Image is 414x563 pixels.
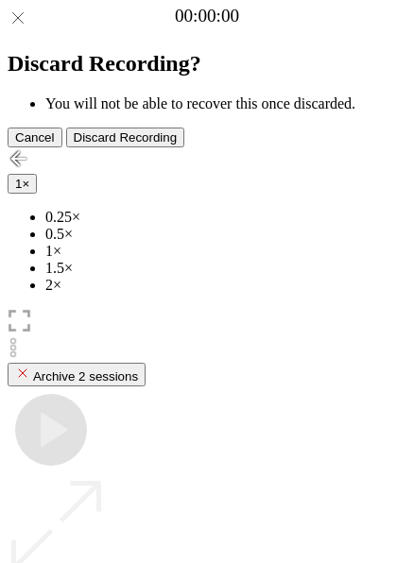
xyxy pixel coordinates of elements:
button: Archive 2 sessions [8,363,146,386]
li: 2× [45,277,406,294]
button: 1× [8,174,37,194]
div: Archive 2 sessions [15,366,138,384]
h2: Discard Recording? [8,51,406,77]
a: 00:00:00 [175,6,239,26]
li: You will not be able to recover this once discarded. [45,95,406,112]
li: 1× [45,243,406,260]
button: Cancel [8,128,62,147]
span: 1 [15,177,22,191]
li: 1.5× [45,260,406,277]
button: Discard Recording [66,128,185,147]
li: 0.5× [45,226,406,243]
li: 0.25× [45,209,406,226]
